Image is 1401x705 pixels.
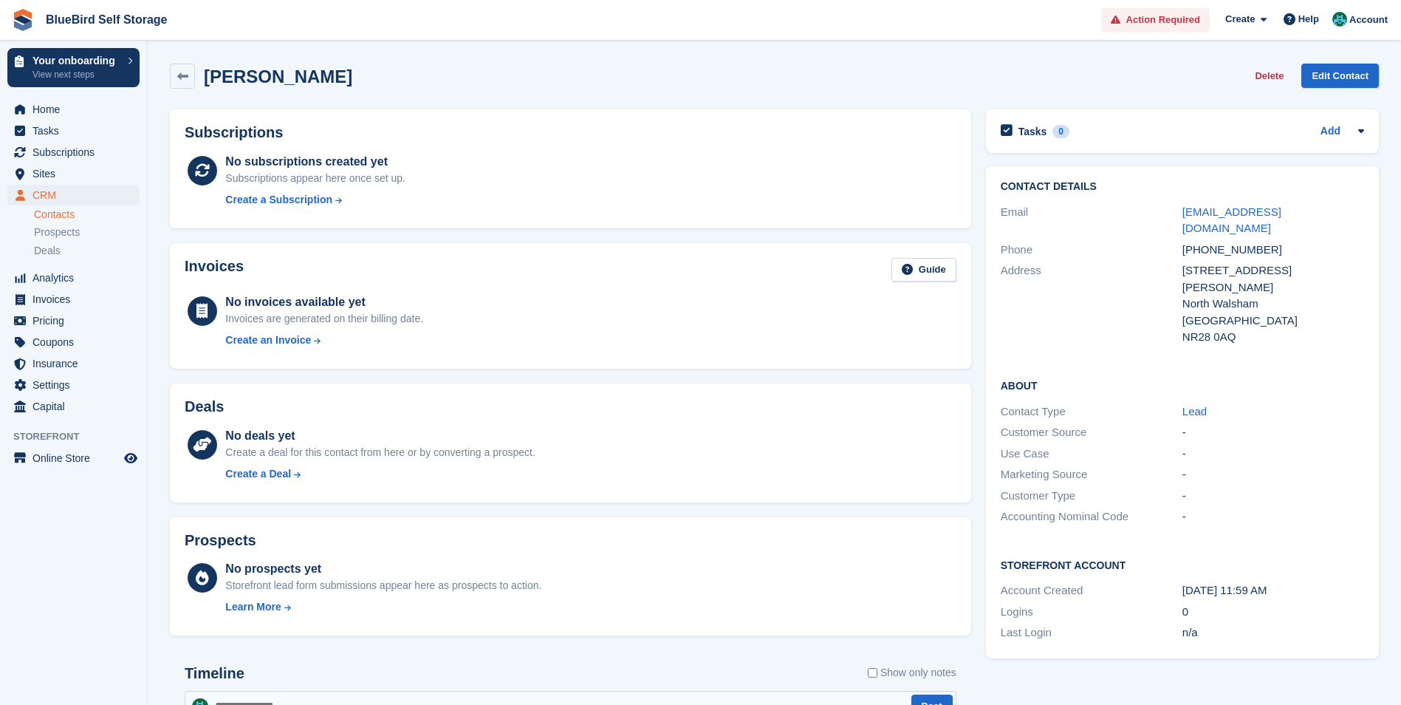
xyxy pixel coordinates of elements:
[7,185,140,205] a: menu
[1001,582,1182,599] div: Account Created
[1182,405,1207,418] a: Lead
[1001,557,1364,572] h2: Storefront Account
[225,333,311,348] div: Create an Invoice
[32,375,121,395] span: Settings
[34,208,140,222] a: Contacts
[7,48,140,87] a: Your onboarding View next steps
[7,142,140,163] a: menu
[225,445,535,460] div: Create a deal for this contact from here or by converting a prospect.
[225,560,541,578] div: No prospects yet
[225,153,405,171] div: No subscriptions created yet
[1349,13,1388,27] span: Account
[225,599,281,615] div: Learn More
[225,578,541,593] div: Storefront lead form submissions appear here as prospects to action.
[32,332,121,352] span: Coupons
[7,289,140,310] a: menu
[204,67,352,86] h2: [PERSON_NAME]
[32,448,121,469] span: Online Store
[32,268,121,288] span: Analytics
[7,120,140,141] a: menu
[1018,125,1047,138] h2: Tasks
[32,99,121,120] span: Home
[1182,262,1364,296] div: [STREET_ADDRESS][PERSON_NAME]
[34,244,61,258] span: Deals
[185,665,244,682] h2: Timeline
[34,243,140,259] a: Deals
[1001,242,1182,259] div: Phone
[1182,624,1364,641] div: n/a
[891,258,956,282] a: Guide
[7,99,140,120] a: menu
[32,353,121,374] span: Insurance
[40,7,173,32] a: BlueBird Self Storage
[1182,329,1364,346] div: NR28 0AQ
[1301,64,1379,88] a: Edit Contact
[34,225,140,240] a: Prospects
[7,396,140,417] a: menu
[1182,446,1364,463] div: -
[32,120,121,141] span: Tasks
[1182,488,1364,505] div: -
[13,429,147,444] span: Storefront
[1182,582,1364,599] div: [DATE] 11:59 AM
[868,665,877,681] input: Show only notes
[1001,378,1364,392] h2: About
[185,532,256,549] h2: Prospects
[7,353,140,374] a: menu
[1182,242,1364,259] div: [PHONE_NUMBER]
[225,171,405,186] div: Subscriptions appear here once set up.
[12,9,34,31] img: stora-icon-8386f47178a22dfd0bd8f6a31ec36ba5ce8667c1dd55bd0f319d3a0aa187defe.svg
[225,192,405,208] a: Create a Subscription
[1001,446,1182,463] div: Use Case
[1001,262,1182,346] div: Address
[32,163,121,184] span: Sites
[32,142,121,163] span: Subscriptions
[1052,125,1069,138] div: 0
[32,310,121,331] span: Pricing
[1298,12,1319,27] span: Help
[1001,403,1182,420] div: Contact Type
[1182,508,1364,525] div: -
[1101,8,1210,33] a: Action Required
[1001,466,1182,483] div: Marketing Source
[1182,205,1281,235] a: [EMAIL_ADDRESS][DOMAIN_NAME]
[7,375,140,395] a: menu
[1182,424,1364,441] div: -
[225,333,423,348] a: Create an Invoice
[1001,604,1182,621] div: Logins
[868,665,956,681] label: Show only notes
[7,332,140,352] a: menu
[1001,624,1182,641] div: Last Login
[7,310,140,331] a: menu
[7,448,140,469] a: menu
[1182,313,1364,330] div: [GEOGRAPHIC_DATA]
[225,466,535,482] a: Create a Deal
[32,55,120,66] p: Your onboarding
[1001,424,1182,441] div: Customer Source
[122,449,140,467] a: Preview store
[32,289,121,310] span: Invoices
[32,185,121,205] span: CRM
[1126,13,1200,27] span: Action Required
[1182,296,1364,313] div: North Walsham
[1249,64,1289,88] button: Delete
[225,192,332,208] div: Create a Subscription
[185,124,956,141] h2: Subscriptions
[1001,488,1182,505] div: Customer Type
[32,68,120,81] p: View next steps
[225,427,535,445] div: No deals yet
[7,163,140,184] a: menu
[225,293,423,311] div: No invoices available yet
[225,311,423,327] div: Invoices are generated on their billing date.
[185,258,244,282] h2: Invoices
[1332,12,1347,27] img: Kelly Wright
[32,396,121,417] span: Capital
[185,398,224,415] h2: Deals
[225,466,291,482] div: Create a Deal
[1182,604,1364,621] div: 0
[1001,181,1364,193] h2: Contact Details
[7,268,140,288] a: menu
[225,599,541,615] a: Learn More
[1320,123,1340,140] a: Add
[1182,466,1364,483] div: -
